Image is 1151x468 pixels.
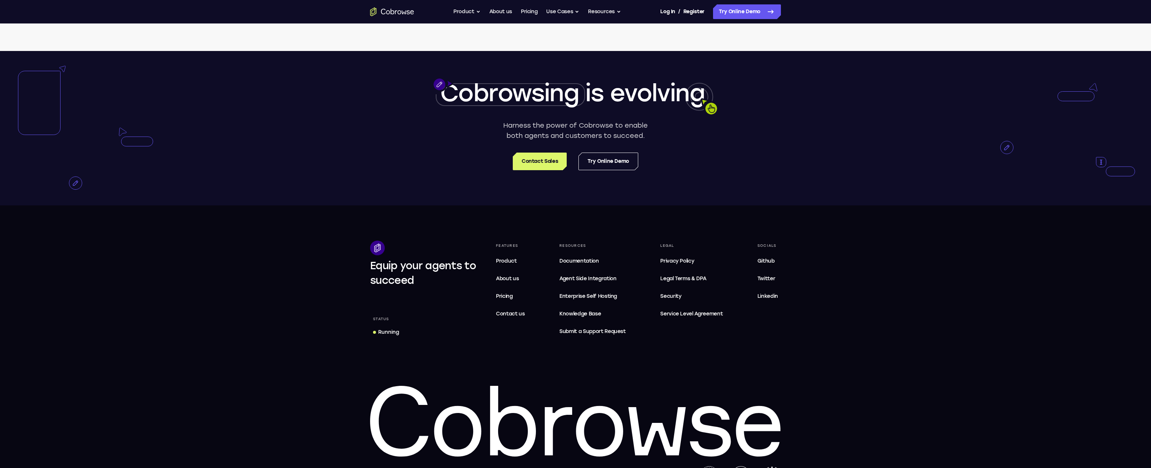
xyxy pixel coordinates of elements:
[556,307,629,321] a: Knowledge Base
[496,311,525,317] span: Contact us
[588,4,621,19] button: Resources
[501,120,651,141] p: Harness the power of Cobrowse to enable both agents and customers to succeed.
[713,4,781,19] a: Try Online Demo
[660,275,706,282] span: Legal Terms & DPA
[453,4,481,19] button: Product
[513,153,567,170] a: Contact Sales
[678,7,680,16] span: /
[754,289,781,304] a: Linkedin
[546,4,579,19] button: Use Cases
[493,289,528,304] a: Pricing
[559,292,626,301] span: Enterprise Self Hosting
[496,275,519,282] span: About us
[556,241,629,251] div: Resources
[496,258,517,264] span: Product
[578,153,638,170] a: Try Online Demo
[370,259,476,286] span: Equip your agents to succeed
[657,307,726,321] a: Service Level Agreement
[757,275,775,282] span: Twitter
[370,314,392,324] div: Status
[556,254,629,268] a: Documentation
[493,254,528,268] a: Product
[754,254,781,268] a: Github
[610,79,705,107] span: evolving
[660,4,675,19] a: Log In
[370,7,414,16] a: Go to the home page
[559,311,601,317] span: Knowledge Base
[496,293,513,299] span: Pricing
[657,241,726,251] div: Legal
[660,258,694,264] span: Privacy Policy
[556,324,629,339] a: Submit a Support Request
[378,329,399,336] div: Running
[660,293,681,299] span: Security
[660,310,723,318] span: Service Level Agreement
[440,79,579,107] span: Cobrowsing
[493,271,528,286] a: About us
[559,258,599,264] span: Documentation
[754,271,781,286] a: Twitter
[757,293,778,299] span: Linkedin
[757,258,775,264] span: Github
[559,327,626,336] span: Submit a Support Request
[559,274,626,283] span: Agent Side Integration
[493,307,528,321] a: Contact us
[521,4,538,19] a: Pricing
[683,4,705,19] a: Register
[657,271,726,286] a: Legal Terms & DPA
[556,289,629,304] a: Enterprise Self Hosting
[657,289,726,304] a: Security
[657,254,726,268] a: Privacy Policy
[556,271,629,286] a: Agent Side Integration
[754,241,781,251] div: Socials
[370,326,402,339] a: Running
[493,241,528,251] div: Features
[489,4,512,19] a: About us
